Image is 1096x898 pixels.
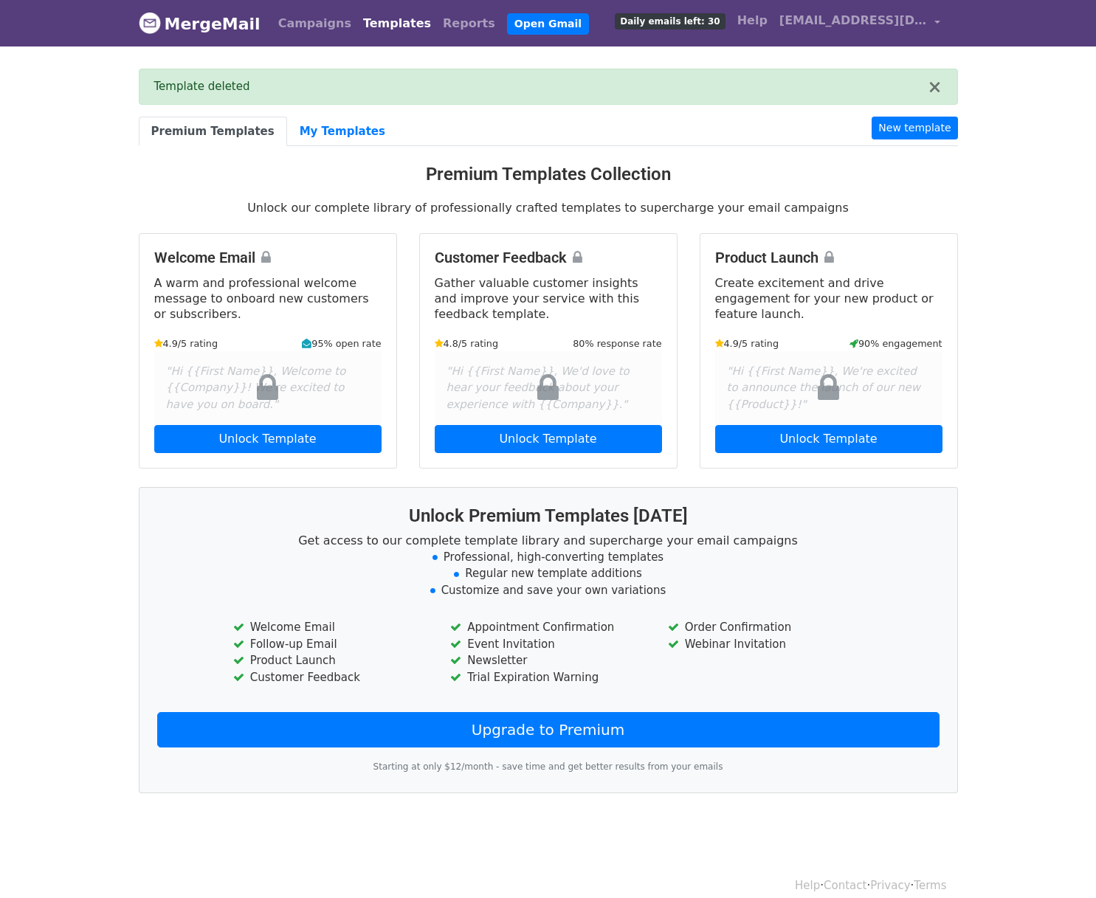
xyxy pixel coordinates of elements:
li: Customer Feedback [233,669,428,686]
h4: Product Launch [715,249,942,266]
a: Reports [437,9,501,38]
p: Starting at only $12/month - save time and get better results from your emails [157,759,940,775]
img: MergeMail logo [139,12,161,34]
h4: Customer Feedback [435,249,662,266]
small: 4.9/5 rating [715,336,779,350]
small: 90% engagement [849,336,942,350]
h3: Premium Templates Collection [139,164,958,185]
a: Terms [914,879,946,892]
p: A warm and professional welcome message to onboard new customers or subscribers. [154,275,382,322]
p: Unlock our complete library of professionally crafted templates to supercharge your email campaigns [139,200,958,215]
h3: Unlock Premium Templates [DATE] [157,505,940,527]
a: Templates [357,9,437,38]
li: Webinar Invitation [668,636,863,653]
a: New template [872,117,957,139]
a: Unlock Template [154,425,382,453]
a: Unlock Template [435,425,662,453]
a: Upgrade to Premium [157,712,940,747]
small: 4.8/5 rating [435,336,499,350]
a: Contact [824,879,866,892]
a: Open Gmail [507,13,589,35]
h4: Welcome Email [154,249,382,266]
li: Customize and save your own variations [157,582,940,599]
p: Gather valuable customer insights and improve your service with this feedback template. [435,275,662,322]
a: Campaigns [272,9,357,38]
li: Newsletter [450,652,645,669]
a: Help [731,6,773,35]
span: Daily emails left: 30 [615,13,725,30]
small: 95% open rate [302,336,381,350]
div: "Hi {{First Name}}, We'd love to hear your feedback about your experience with {{Company}}." [435,351,662,425]
div: "Hi {{First Name}}, Welcome to {{Company}}! We're excited to have you on board." [154,351,382,425]
li: Welcome Email [233,619,428,636]
span: [EMAIL_ADDRESS][DOMAIN_NAME] [779,12,927,30]
li: Professional, high-converting templates [157,549,940,566]
a: MergeMail [139,8,261,39]
div: "Hi {{First Name}}, We're excited to announce the launch of our new {{Product}}!" [715,351,942,425]
a: My Templates [287,117,398,147]
a: Unlock Template [715,425,942,453]
li: Order Confirmation [668,619,863,636]
small: 4.9/5 rating [154,336,218,350]
small: 80% response rate [573,336,661,350]
a: Help [795,879,820,892]
a: [EMAIL_ADDRESS][DOMAIN_NAME] [773,6,946,41]
a: Privacy [870,879,910,892]
li: Product Launch [233,652,428,669]
li: Appointment Confirmation [450,619,645,636]
a: Daily emails left: 30 [609,6,731,35]
p: Create excitement and drive engagement for your new product or feature launch. [715,275,942,322]
div: Template deleted [154,78,928,95]
p: Get access to our complete template library and supercharge your email campaigns [157,533,940,548]
li: Event Invitation [450,636,645,653]
a: Premium Templates [139,117,287,147]
li: Regular new template additions [157,565,940,582]
li: Follow-up Email [233,636,428,653]
button: × [927,78,942,96]
li: Trial Expiration Warning [450,669,645,686]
